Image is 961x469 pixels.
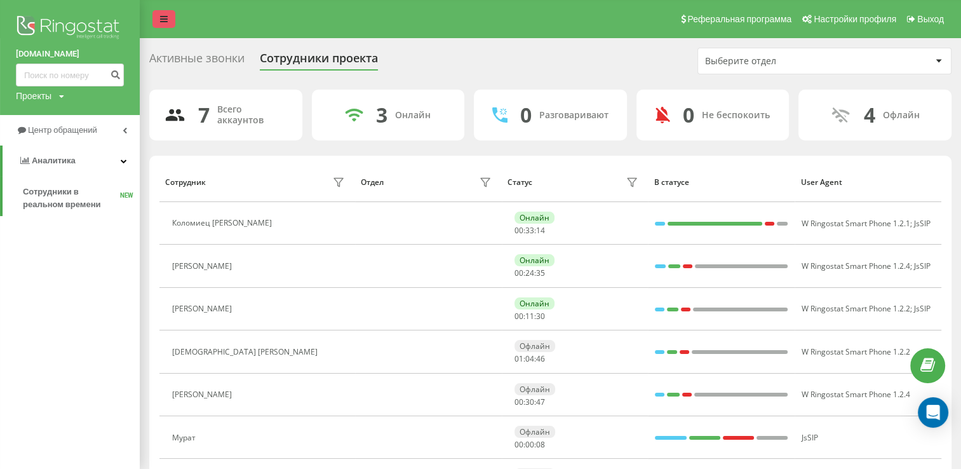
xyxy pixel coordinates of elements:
[16,48,124,60] a: [DOMAIN_NAME]
[172,219,275,228] div: Коломиец [PERSON_NAME]
[536,353,545,364] span: 46
[520,103,532,127] div: 0
[172,262,235,271] div: [PERSON_NAME]
[536,268,545,278] span: 35
[814,14,896,24] span: Настройки профиля
[683,103,694,127] div: 0
[539,110,608,121] div: Разговаривают
[864,103,875,127] div: 4
[28,125,97,135] span: Центр обращений
[514,439,523,450] span: 00
[514,254,554,266] div: Онлайн
[23,180,140,216] a: Сотрудники в реальном времениNEW
[260,51,378,71] div: Сотрудники проекта
[507,178,532,187] div: Статус
[198,103,210,127] div: 7
[23,186,120,211] span: Сотрудники в реальном времени
[172,348,321,357] div: [DEMOGRAPHIC_DATA] [PERSON_NAME]
[514,353,523,364] span: 01
[514,312,545,321] div: : :
[514,440,545,449] div: : :
[801,178,936,187] div: User Agent
[536,311,545,322] span: 30
[883,110,920,121] div: Офлайн
[802,346,910,357] span: W Ringostat Smart Phone 1.2.2
[917,14,944,24] span: Выход
[172,390,235,399] div: [PERSON_NAME]
[514,355,545,364] div: : :
[172,433,199,442] div: Мурат
[525,268,534,278] span: 24
[687,14,791,24] span: Реферальная программа
[165,178,206,187] div: Сотрудник
[536,225,545,236] span: 14
[705,56,857,67] div: Выберите отдел
[514,340,555,352] div: Офлайн
[802,218,910,229] span: W Ringostat Smart Phone 1.2.1
[172,304,235,313] div: [PERSON_NAME]
[536,397,545,407] span: 47
[514,398,545,407] div: : :
[376,103,387,127] div: 3
[514,311,523,322] span: 00
[361,178,384,187] div: Отдел
[525,353,534,364] span: 04
[514,268,523,278] span: 00
[914,303,931,314] span: JsSIP
[914,261,931,271] span: JsSIP
[514,226,545,235] div: : :
[3,146,140,176] a: Аналитика
[217,104,287,126] div: Всего аккаунтов
[802,432,818,443] span: JsSIP
[514,225,523,236] span: 00
[32,156,76,165] span: Аналитика
[16,13,124,44] img: Ringostat logo
[514,397,523,407] span: 00
[525,225,534,236] span: 33
[514,269,545,278] div: : :
[395,110,431,121] div: Онлайн
[514,297,554,309] div: Онлайн
[514,383,555,395] div: Офлайн
[918,397,948,428] div: Open Intercom Messenger
[16,64,124,86] input: Поиск по номеру
[802,261,910,271] span: W Ringostat Smart Phone 1.2.4
[914,218,931,229] span: JsSIP
[802,389,910,400] span: W Ringostat Smart Phone 1.2.4
[702,110,770,121] div: Не беспокоить
[536,439,545,450] span: 08
[525,439,534,450] span: 00
[654,178,789,187] div: В статусе
[149,51,245,71] div: Активные звонки
[514,426,555,438] div: Офлайн
[525,397,534,407] span: 30
[16,90,51,102] div: Проекты
[525,311,534,322] span: 11
[802,303,910,314] span: W Ringostat Smart Phone 1.2.2
[514,212,554,224] div: Онлайн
